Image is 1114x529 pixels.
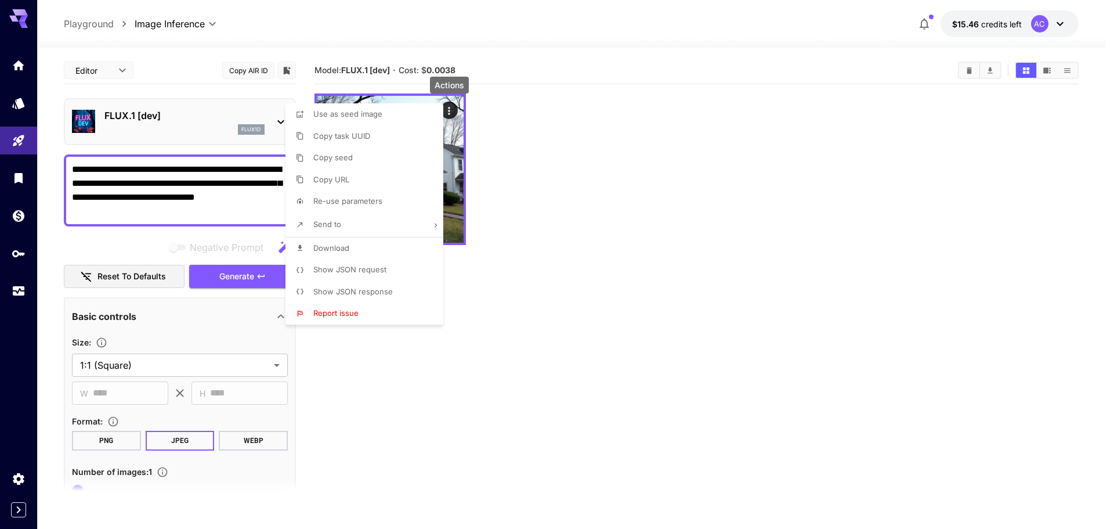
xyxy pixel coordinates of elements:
[313,265,386,274] span: Show JSON request
[430,77,469,93] div: Actions
[313,243,349,253] span: Download
[313,219,341,229] span: Send to
[313,175,349,184] span: Copy URL
[313,131,370,141] span: Copy task UUID
[313,308,359,318] span: Report issue
[313,287,393,296] span: Show JSON response
[313,196,382,206] span: Re-use parameters
[313,153,353,162] span: Copy seed
[313,109,382,118] span: Use as seed image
